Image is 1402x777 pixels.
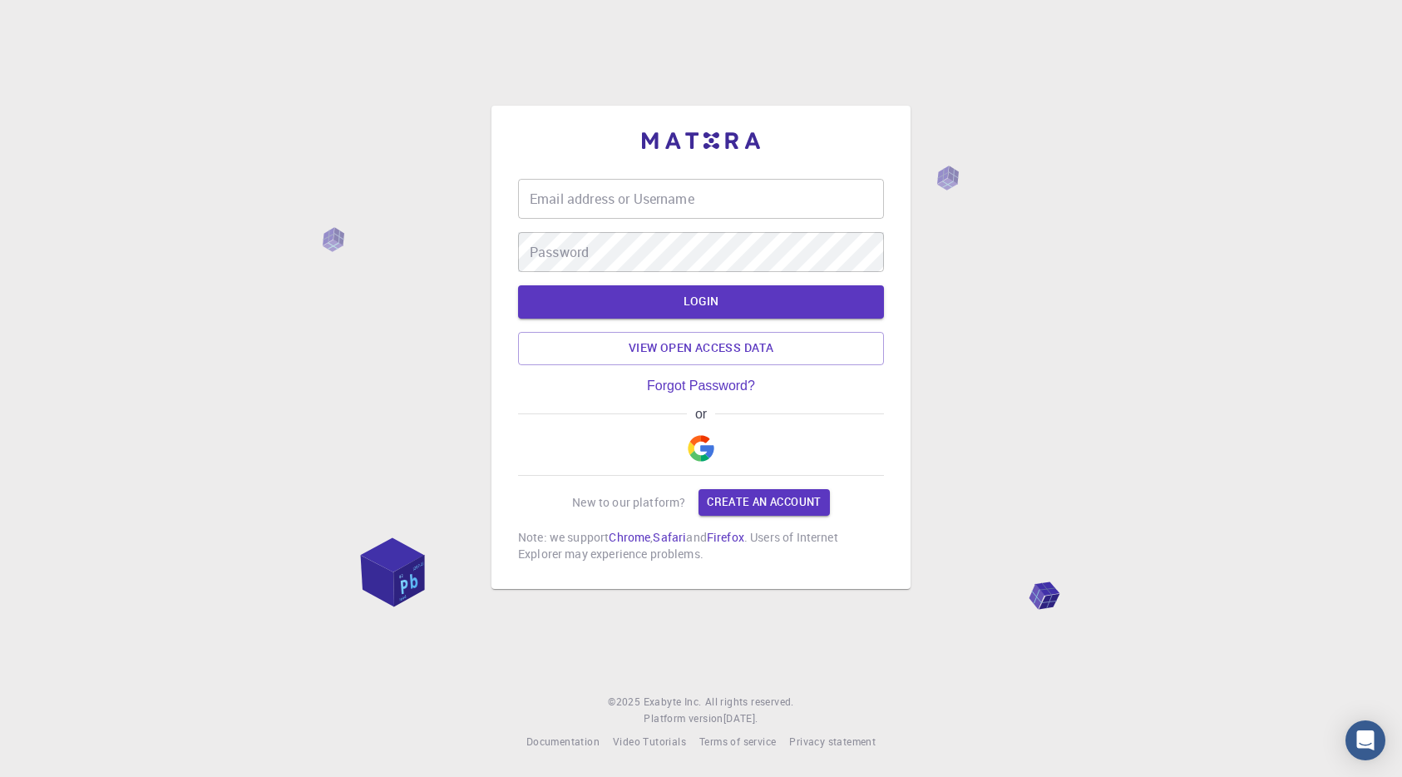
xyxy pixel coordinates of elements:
a: View open access data [518,332,884,365]
a: Forgot Password? [647,379,755,393]
span: Exabyte Inc. [644,695,702,708]
a: [DATE]. [723,710,758,727]
a: Create an account [699,489,829,516]
a: Privacy statement [789,734,876,750]
button: LOGIN [518,285,884,319]
span: Platform version [644,710,723,727]
span: All rights reserved. [705,694,794,710]
span: Privacy statement [789,735,876,748]
a: Safari [653,529,686,545]
a: Firefox [707,529,744,545]
p: New to our platform? [572,494,685,511]
a: Chrome [609,529,650,545]
span: or [687,407,714,422]
span: © 2025 [608,694,643,710]
img: Google [688,435,714,462]
div: Open Intercom Messenger [1345,720,1385,760]
span: Video Tutorials [613,735,686,748]
a: Exabyte Inc. [644,694,702,710]
span: Documentation [526,735,600,748]
p: Note: we support , and . Users of Internet Explorer may experience problems. [518,529,884,562]
a: Documentation [526,734,600,750]
a: Video Tutorials [613,734,686,750]
span: Terms of service [699,735,776,748]
span: [DATE] . [723,711,758,725]
a: Terms of service [699,734,776,750]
